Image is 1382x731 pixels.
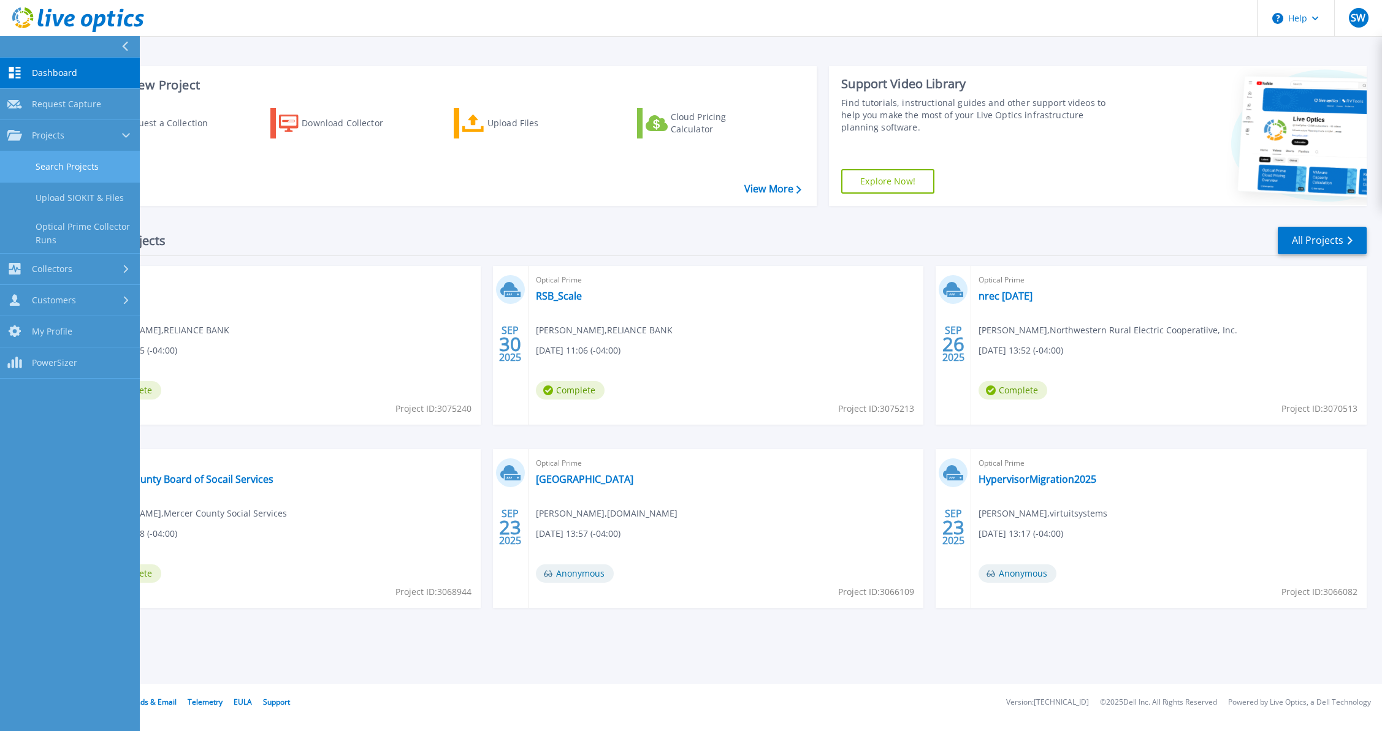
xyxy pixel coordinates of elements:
[536,564,614,583] span: Anonymous
[32,326,72,337] span: My Profile
[536,324,673,337] span: [PERSON_NAME] , RELIANCE BANK
[536,507,678,520] span: [PERSON_NAME] , [DOMAIN_NAME]
[979,564,1056,583] span: Anonymous
[1351,13,1365,23] span: SW
[87,78,801,92] h3: Start a New Project
[637,108,774,138] a: Cloud Pricing Calculator
[32,295,76,306] span: Customers
[498,505,522,550] div: SEP 2025
[536,344,620,357] span: [DATE] 11:06 (-04:00)
[93,273,473,287] span: Optical Prime
[536,381,605,400] span: Complete
[671,111,769,135] div: Cloud Pricing Calculator
[838,402,914,415] span: Project ID: 3075213
[93,456,473,470] span: Optical Prime
[979,290,1033,302] a: nrec [DATE]
[1278,227,1367,254] a: All Projects
[1228,699,1371,706] li: Powered by Live Optics, a Dell Technology
[942,505,965,550] div: SEP 2025
[841,169,934,194] a: Explore Now!
[1281,402,1357,415] span: Project ID: 3070513
[979,473,1096,485] a: HypervisorMigration2025
[395,585,471,599] span: Project ID: 3068944
[32,130,64,141] span: Projects
[942,522,964,532] span: 23
[136,697,177,707] a: Ads & Email
[499,522,521,532] span: 23
[270,108,407,138] a: Download Collector
[979,456,1359,470] span: Optical Prime
[93,507,287,520] span: [PERSON_NAME] , Mercer County Social Services
[499,339,521,349] span: 30
[93,324,229,337] span: [PERSON_NAME] , RELIANCE BANK
[454,108,590,138] a: Upload Files
[32,99,101,110] span: Request Capture
[979,381,1047,400] span: Complete
[536,290,582,302] a: RSB_Scale
[487,111,586,135] div: Upload Files
[87,108,224,138] a: Request a Collection
[536,527,620,540] span: [DATE] 13:57 (-04:00)
[979,344,1063,357] span: [DATE] 13:52 (-04:00)
[188,697,223,707] a: Telemetry
[536,273,917,287] span: Optical Prime
[744,183,801,195] a: View More
[979,507,1107,520] span: [PERSON_NAME] , virtuitsystems
[942,339,964,349] span: 26
[122,111,220,135] div: Request a Collection
[32,263,72,275] span: Collectors
[395,402,471,415] span: Project ID: 3075240
[93,473,273,485] a: Mercer County Board of Socail Services
[32,67,77,78] span: Dashboard
[1100,699,1217,706] li: © 2025 Dell Inc. All Rights Reserved
[536,473,633,485] a: [GEOGRAPHIC_DATA]
[263,697,290,707] a: Support
[32,357,77,368] span: PowerSizer
[979,273,1359,287] span: Optical Prime
[979,324,1237,337] span: [PERSON_NAME] , Northwestern Rural Electric Cooperatiive, Inc.
[841,97,1118,134] div: Find tutorials, instructional guides and other support videos to help you make the most of your L...
[498,322,522,366] div: SEP 2025
[234,697,252,707] a: EULA
[536,456,917,470] span: Optical Prime
[942,322,965,366] div: SEP 2025
[979,527,1063,540] span: [DATE] 13:17 (-04:00)
[1006,699,1089,706] li: Version: [TECHNICAL_ID]
[1281,585,1357,599] span: Project ID: 3066082
[841,76,1118,92] div: Support Video Library
[838,585,914,599] span: Project ID: 3066109
[302,111,400,135] div: Download Collector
